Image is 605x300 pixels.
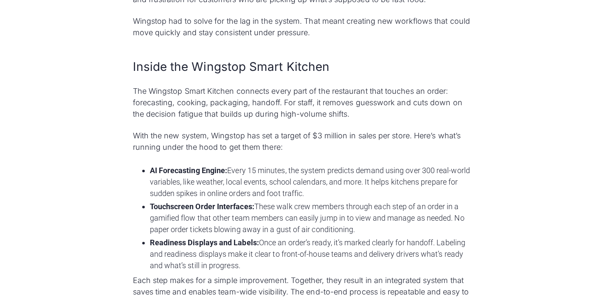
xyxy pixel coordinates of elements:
li: These walk crew members through each step of an order in a gamified flow that other team members ... [150,201,473,235]
p: The Wingstop Smart Kitchen connects every part of the restaurant that touches an order: forecasti... [133,85,473,120]
h2: Inside the Wingstop Smart Kitchen [133,59,473,75]
strong: Touchscreen Order Interfaces: [150,202,254,211]
li: Once an order’s ready, it’s marked clearly for handoff. Labeling and readiness displays make it c... [150,237,473,271]
li: Every 15 minutes, the system predicts demand using over 300 real-world variables, like weather, l... [150,165,473,199]
strong: AI Forecasting Engine: [150,166,228,175]
p: With the new system, Wingstop has set a target of $3 million in sales per store. Here’s what’s ru... [133,130,473,153]
p: Wingstop had to solve for the lag in the system. That meant creating new workflows that could mov... [133,15,473,38]
strong: Readiness Displays and Labels: [150,238,259,247]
